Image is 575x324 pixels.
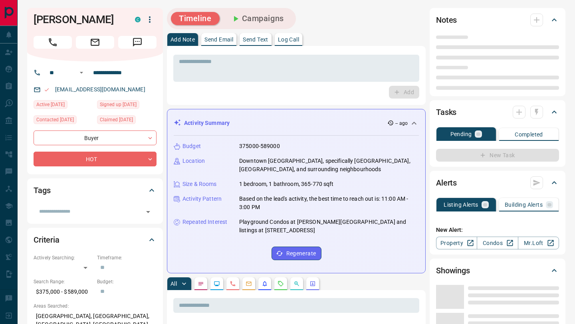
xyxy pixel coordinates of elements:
p: Send Text [243,37,268,42]
p: Size & Rooms [182,180,217,188]
div: Tags [34,181,157,200]
div: Buyer [34,130,157,145]
p: Repeated Interest [182,218,227,226]
p: 1 bedroom, 1 bathroom, 365-770 sqft [239,180,334,188]
svg: Emails [246,281,252,287]
p: -- ago [395,120,408,127]
p: Actively Searching: [34,254,93,261]
svg: Listing Alerts [262,281,268,287]
p: Location [182,157,205,165]
svg: Notes [198,281,204,287]
p: Building Alerts [505,202,543,207]
p: 375000-589000 [239,142,280,150]
p: Downtown [GEOGRAPHIC_DATA], specifically [GEOGRAPHIC_DATA], [GEOGRAPHIC_DATA], and surrounding ne... [239,157,419,174]
svg: Lead Browsing Activity [214,281,220,287]
a: Condos [477,237,518,249]
a: Property [436,237,477,249]
svg: Agent Actions [309,281,316,287]
h2: Showings [436,264,470,277]
span: Contacted [DATE] [36,116,74,124]
p: Completed [515,132,543,137]
a: Mr.Loft [518,237,559,249]
div: Tue Jun 10 2025 [34,115,93,126]
div: Tasks [436,103,559,122]
span: Claimed [DATE] [100,116,133,124]
p: Areas Searched: [34,302,157,310]
h2: Tags [34,184,50,197]
h2: Criteria [34,233,59,246]
div: Criteria [34,230,157,249]
p: Pending [450,131,472,137]
div: Thu Apr 24 2025 [97,115,157,126]
p: Log Call [278,37,299,42]
h1: [PERSON_NAME] [34,13,123,26]
span: Email [76,36,114,49]
div: Thu Apr 24 2025 [97,100,157,111]
div: HOT [34,152,157,166]
p: New Alert: [436,226,559,234]
p: $375,000 - $589,000 [34,285,93,298]
span: Signed up [DATE] [100,101,137,109]
p: Activity Summary [184,119,230,127]
p: Based on the lead's activity, the best time to reach out is: 11:00 AM - 3:00 PM [239,195,419,211]
div: condos.ca [135,17,141,22]
div: Alerts [436,173,559,192]
p: Search Range: [34,278,93,285]
p: Send Email [204,37,233,42]
p: Budget: [97,278,157,285]
p: Timeframe: [97,254,157,261]
span: Call [34,36,72,49]
a: [EMAIL_ADDRESS][DOMAIN_NAME] [55,86,145,93]
p: Add Note [171,37,195,42]
button: Open [77,68,86,77]
div: Showings [436,261,559,280]
p: Activity Pattern [182,195,222,203]
button: Timeline [171,12,220,25]
p: Listing Alerts [444,202,478,207]
svg: Calls [230,281,236,287]
svg: Requests [278,281,284,287]
h2: Alerts [436,176,457,189]
span: Message [118,36,157,49]
button: Regenerate [272,247,321,260]
p: Budget [182,142,201,150]
div: Notes [436,10,559,30]
button: Campaigns [223,12,292,25]
button: Open [143,206,154,217]
svg: Opportunities [293,281,300,287]
h2: Notes [436,14,457,26]
p: Playground Condos at [PERSON_NAME][GEOGRAPHIC_DATA] and listings at [STREET_ADDRESS] [239,218,419,235]
h2: Tasks [436,106,456,119]
span: Active [DATE] [36,101,65,109]
div: Activity Summary-- ago [174,116,419,130]
div: Thu Apr 24 2025 [34,100,93,111]
svg: Email Valid [44,87,50,93]
p: All [171,281,177,286]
